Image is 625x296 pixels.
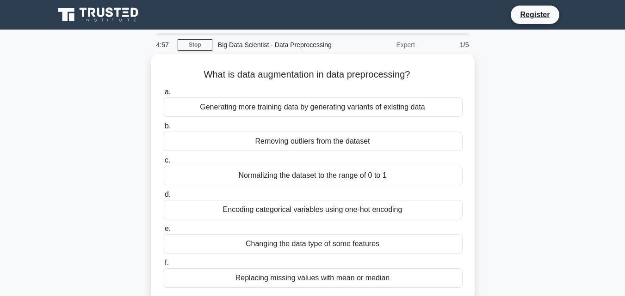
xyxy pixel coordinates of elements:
div: 4:57 [151,36,178,54]
div: Removing outliers from the dataset [163,132,463,151]
h5: What is data augmentation in data preprocessing? [162,69,464,81]
div: Big Data Scientist - Data Preprocessing [212,36,340,54]
a: Register [514,9,555,20]
div: Expert [340,36,421,54]
span: b. [165,122,171,130]
span: f. [165,259,169,266]
div: Encoding categorical variables using one-hot encoding [163,200,463,219]
div: Generating more training data by generating variants of existing data [163,97,463,117]
span: e. [165,224,171,232]
a: Stop [178,39,212,51]
div: Replacing missing values with mean or median [163,268,463,288]
div: Normalizing the dataset to the range of 0 to 1 [163,166,463,185]
div: 1/5 [421,36,475,54]
span: d. [165,190,171,198]
div: Changing the data type of some features [163,234,463,254]
span: a. [165,88,171,96]
span: c. [165,156,170,164]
